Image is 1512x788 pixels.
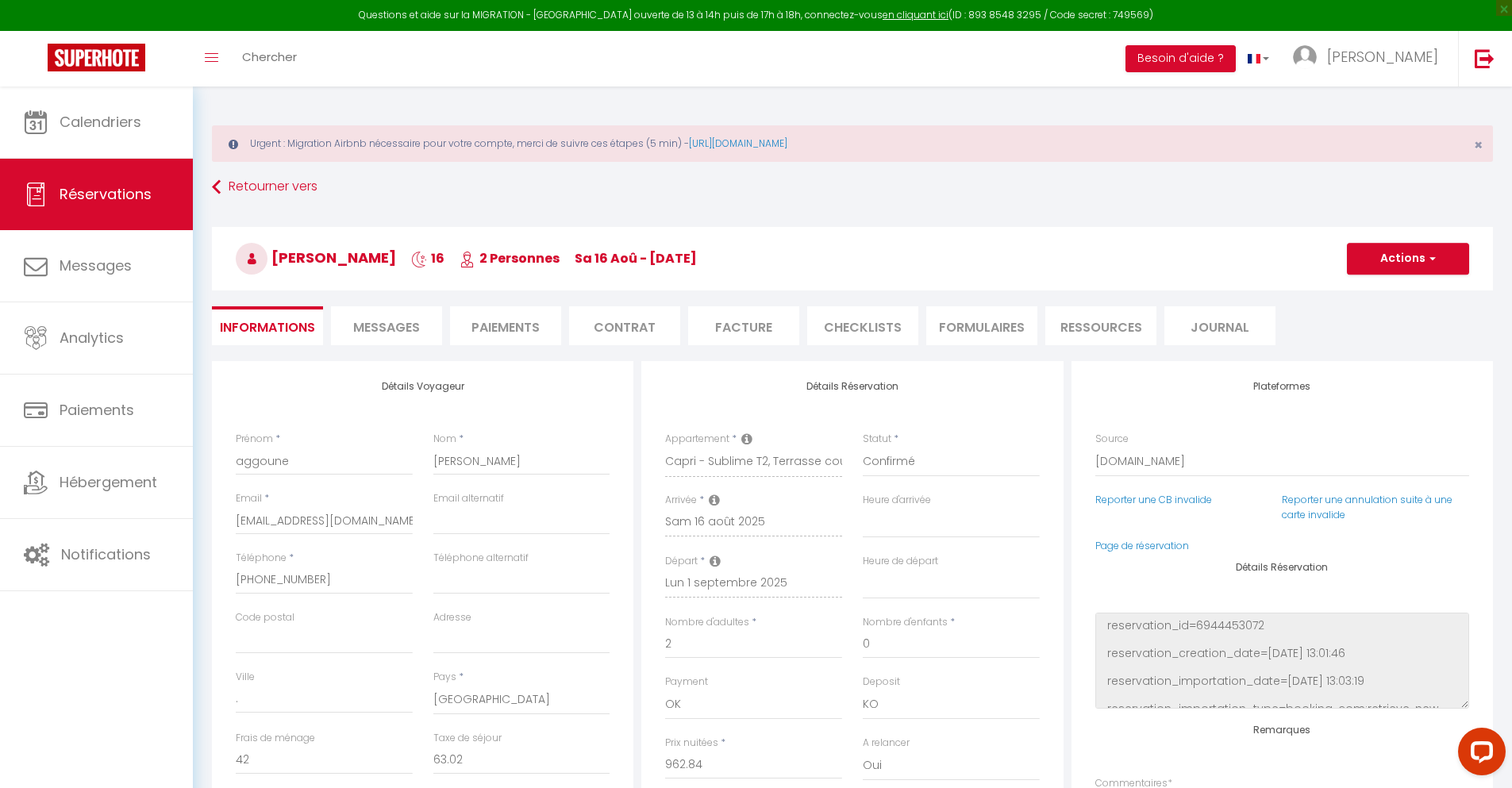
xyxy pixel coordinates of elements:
[1125,45,1236,72] button: Besoin d'aide ?
[212,173,1493,202] a: Retourner vers
[665,675,708,690] label: Payment
[48,44,145,71] img: Super Booking
[236,551,287,566] label: Téléphone
[61,544,151,564] span: Notifications
[236,731,315,746] label: Frais de ménage
[1095,381,1469,392] h4: Plateformes
[1445,721,1512,788] iframe: LiveChat chat widget
[60,400,134,420] span: Paiements
[1281,31,1458,86] a: ... [PERSON_NAME]
[433,731,502,746] label: Taxe de séjour
[236,491,262,506] label: Email
[665,432,729,447] label: Appartement
[433,670,456,685] label: Pays
[433,491,504,506] label: Email alternatif
[433,432,456,447] label: Nom
[863,736,910,751] label: A relancer
[460,249,560,267] span: 2 Personnes
[569,306,680,345] li: Contrat
[665,381,1039,392] h4: Détails Réservation
[353,318,420,336] span: Messages
[1327,47,1438,67] span: [PERSON_NAME]
[450,306,561,345] li: Paiements
[1095,562,1469,573] h4: Détails Réservation
[1475,48,1495,68] img: logout
[1164,306,1275,345] li: Journal
[236,432,273,447] label: Prénom
[236,381,610,392] h4: Détails Voyageur
[1045,306,1156,345] li: Ressources
[575,249,697,267] span: sa 16 Aoû - [DATE]
[433,610,471,625] label: Adresse
[1474,138,1483,152] button: Close
[1347,243,1469,275] button: Actions
[1095,493,1212,506] a: Reporter une CB invalide
[1293,45,1317,69] img: ...
[60,328,124,348] span: Analytics
[60,184,152,204] span: Réservations
[242,48,297,65] span: Chercher
[665,493,697,508] label: Arrivée
[883,8,948,21] a: en cliquant ici
[60,256,132,275] span: Messages
[433,551,529,566] label: Téléphone alternatif
[863,554,938,569] label: Heure de départ
[236,248,396,267] span: [PERSON_NAME]
[230,31,309,86] a: Chercher
[60,472,157,492] span: Hébergement
[665,615,749,630] label: Nombre d'adultes
[1474,135,1483,155] span: ×
[863,675,900,690] label: Deposit
[411,249,444,267] span: 16
[60,112,141,132] span: Calendriers
[1282,493,1452,521] a: Reporter une annulation suite à une carte invalide
[236,610,294,625] label: Code postal
[1095,539,1189,552] a: Page de réservation
[807,306,918,345] li: CHECKLISTS
[236,670,255,685] label: Ville
[926,306,1037,345] li: FORMULAIRES
[665,736,718,751] label: Prix nuitées
[1095,725,1469,736] h4: Remarques
[863,493,931,508] label: Heure d'arrivée
[863,432,891,447] label: Statut
[212,125,1493,162] div: Urgent : Migration Airbnb nécessaire pour votre compte, merci de suivre ces étapes (5 min) -
[689,136,787,150] a: [URL][DOMAIN_NAME]
[665,554,698,569] label: Départ
[688,306,799,345] li: Facture
[212,306,323,345] li: Informations
[1095,432,1129,447] label: Source
[863,615,948,630] label: Nombre d'enfants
